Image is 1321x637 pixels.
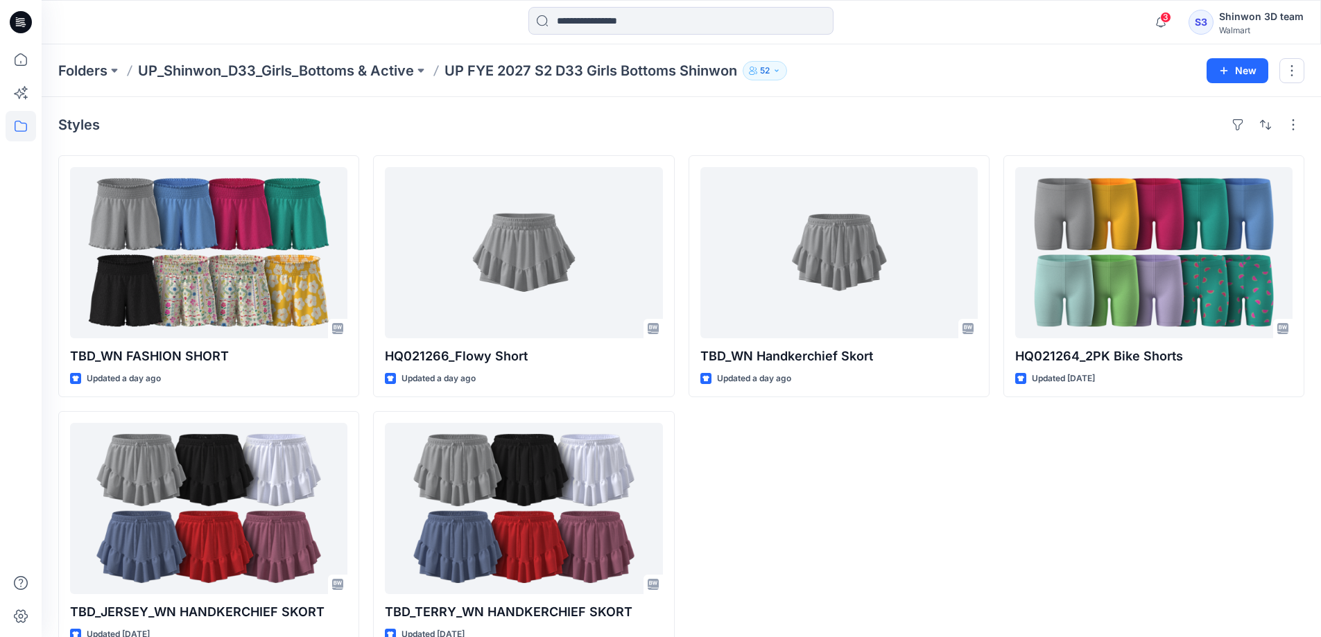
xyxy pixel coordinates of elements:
[1219,25,1304,35] div: Walmart
[385,602,662,622] p: TBD_TERRY_WN HANDKERCHIEF SKORT
[58,61,107,80] a: Folders
[1160,12,1171,23] span: 3
[1189,10,1214,35] div: S3
[760,63,770,78] p: 52
[1207,58,1268,83] button: New
[717,372,791,386] p: Updated a day ago
[444,61,737,80] p: UP FYE 2027 S2 D33 Girls Bottoms Shinwon
[70,602,347,622] p: TBD_JERSEY_WN HANDKERCHIEF SKORT
[700,167,978,338] a: TBD_WN Handkerchief Skort
[87,372,161,386] p: Updated a day ago
[1015,167,1293,338] a: HQ021264_2PK Bike Shorts
[1015,347,1293,366] p: HQ021264_2PK Bike Shorts
[58,116,100,133] h4: Styles
[70,167,347,338] a: TBD_WN FASHION SHORT
[385,347,662,366] p: HQ021266_Flowy Short
[385,423,662,594] a: TBD_TERRY_WN HANDKERCHIEF SKORT
[1032,372,1095,386] p: Updated [DATE]
[1219,8,1304,25] div: Shinwon 3D team
[70,347,347,366] p: TBD_WN FASHION SHORT
[385,167,662,338] a: HQ021266_Flowy Short
[743,61,787,80] button: 52
[138,61,414,80] a: UP_Shinwon_D33_Girls_Bottoms & Active
[402,372,476,386] p: Updated a day ago
[700,347,978,366] p: TBD_WN Handkerchief Skort
[70,423,347,594] a: TBD_JERSEY_WN HANDKERCHIEF SKORT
